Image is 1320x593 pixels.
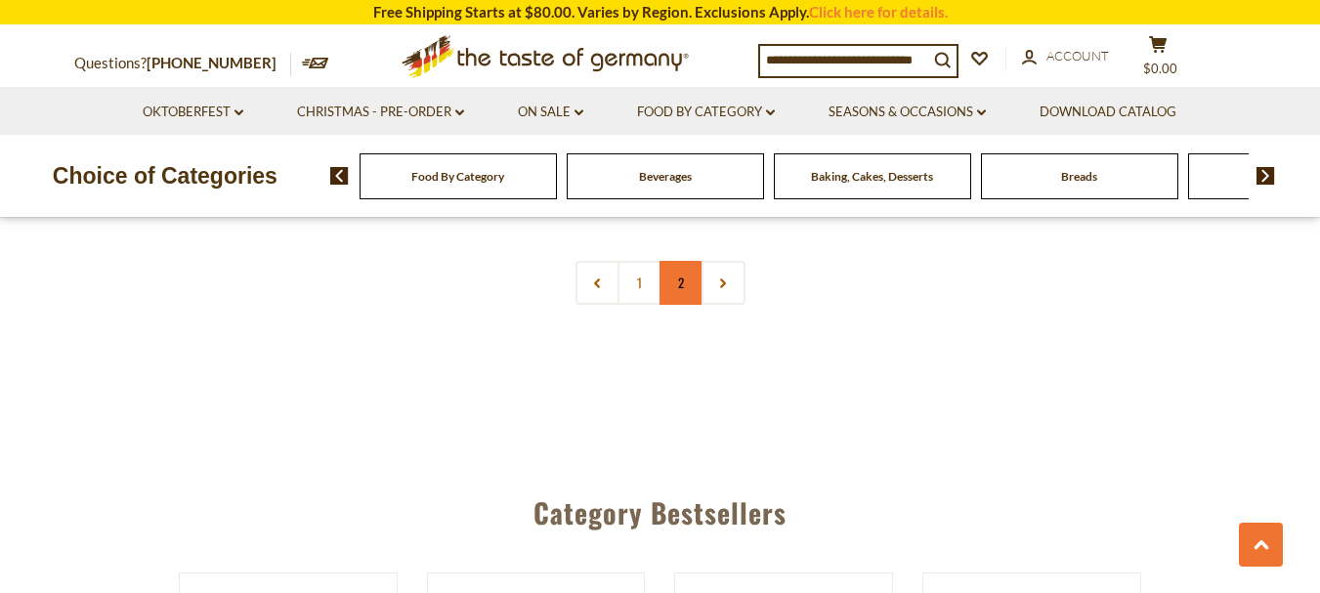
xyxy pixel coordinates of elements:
a: Seasons & Occasions [829,102,986,123]
p: Questions? [74,51,291,76]
a: 2 [660,261,703,305]
img: next arrow [1256,167,1275,185]
a: Account [1022,46,1109,67]
a: 1 [617,261,661,305]
button: $0.00 [1129,35,1188,84]
a: [PHONE_NUMBER] [147,54,277,71]
a: Christmas - PRE-ORDER [297,102,464,123]
span: Account [1046,48,1109,64]
div: Category Bestsellers [40,468,1281,548]
img: previous arrow [330,167,349,185]
a: Click here for details. [809,3,948,21]
span: $0.00 [1143,61,1177,76]
a: Breads [1061,169,1097,184]
a: Food By Category [637,102,775,123]
a: On Sale [518,102,583,123]
a: Oktoberfest [143,102,243,123]
a: Download Catalog [1040,102,1176,123]
a: Food By Category [411,169,504,184]
a: Beverages [639,169,692,184]
a: Baking, Cakes, Desserts [811,169,933,184]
